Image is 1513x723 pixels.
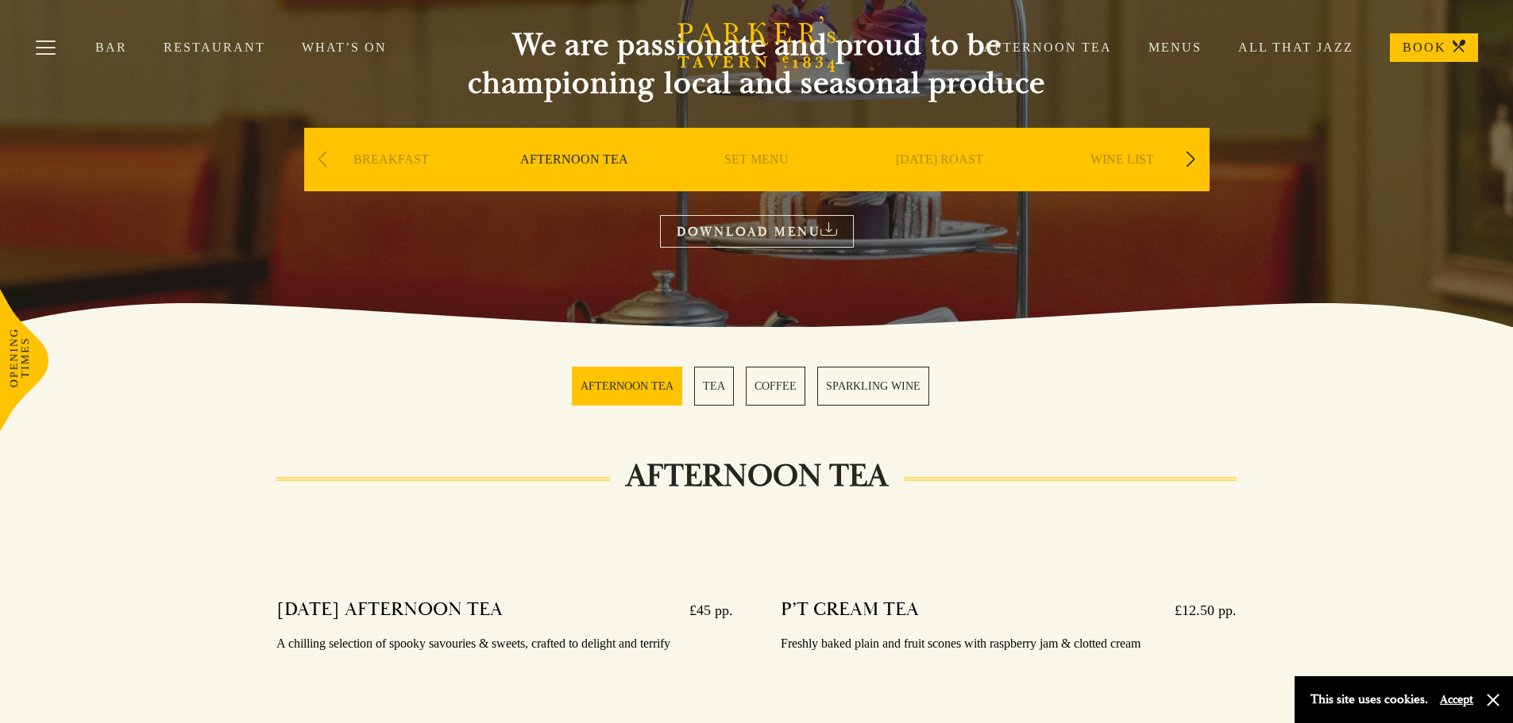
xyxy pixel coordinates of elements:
[670,128,844,239] div: 3 / 9
[724,152,789,215] a: SET MENU
[852,128,1027,239] div: 4 / 9
[1090,152,1154,215] a: WINE LIST
[660,215,854,248] a: DOWNLOAD MENU
[353,152,429,215] a: BREAKFAST
[276,633,733,656] p: A chilling selection of spooky savouries & sweets, crafted to delight and terrify
[1035,128,1210,239] div: 5 / 9
[312,142,334,177] div: Previous slide
[304,128,479,239] div: 1 / 9
[781,598,919,623] h4: P’T CREAM TEA
[896,152,983,215] a: [DATE] ROAST
[439,26,1075,102] h2: We are passionate and proud to be championing local and seasonal produce
[781,633,1237,656] p: Freshly baked plain and fruit scones with raspberry jam & clotted cream
[487,128,662,239] div: 2 / 9
[572,367,682,406] a: 1 / 4
[817,367,929,406] a: 4 / 4
[1485,692,1501,708] button: Close and accept
[1159,598,1237,623] p: £12.50 pp.
[1180,142,1202,177] div: Next slide
[746,367,805,406] a: 3 / 4
[1310,688,1428,711] p: This site uses cookies.
[694,367,734,406] a: 2 / 4
[1440,692,1473,707] button: Accept
[610,457,904,495] h2: AFTERNOON TEA
[276,598,503,623] h4: [DATE] AFTERNOON TEA
[520,152,628,215] a: AFTERNOON TEA
[674,598,733,623] p: £45 pp.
